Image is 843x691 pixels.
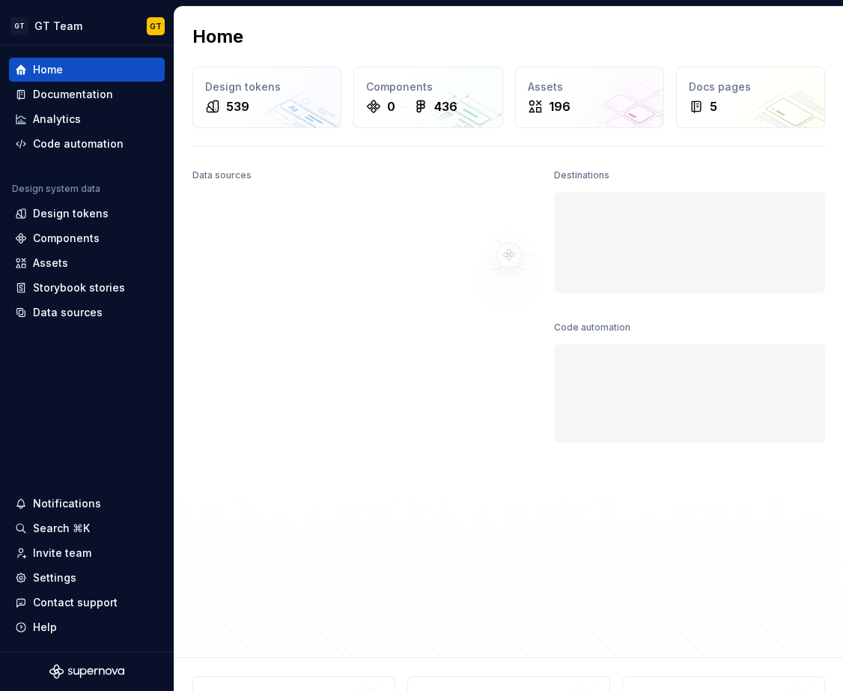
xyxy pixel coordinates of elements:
[9,516,165,540] button: Search ⌘K
[33,521,90,536] div: Search ⌘K
[9,301,165,325] a: Data sources
[33,570,76,585] div: Settings
[549,97,570,115] div: 196
[33,546,91,561] div: Invite team
[353,67,502,128] a: Components0436
[9,132,165,156] a: Code automation
[434,97,457,115] div: 436
[9,615,165,639] button: Help
[515,67,664,128] a: Assets196
[12,183,100,195] div: Design system data
[366,79,490,94] div: Components
[33,136,124,151] div: Code automation
[3,10,171,42] button: GTGT TeamGT
[554,317,630,338] div: Code automation
[676,67,825,128] a: Docs pages5
[33,112,81,127] div: Analytics
[205,79,329,94] div: Design tokens
[387,97,395,115] div: 0
[710,97,717,115] div: 5
[33,231,100,246] div: Components
[9,202,165,226] a: Design tokens
[9,541,165,565] a: Invite team
[150,20,162,32] div: GT
[34,19,82,34] div: GT Team
[9,276,165,300] a: Storybook stories
[33,62,63,77] div: Home
[9,591,165,615] button: Contact support
[33,87,113,102] div: Documentation
[10,17,28,35] div: GT
[9,251,165,275] a: Assets
[689,79,812,94] div: Docs pages
[33,256,68,271] div: Assets
[192,67,341,128] a: Design tokens539
[9,82,165,106] a: Documentation
[9,566,165,590] a: Settings
[192,25,243,49] h2: Home
[33,280,125,295] div: Storybook stories
[9,226,165,250] a: Components
[9,107,165,131] a: Analytics
[33,620,57,635] div: Help
[49,664,124,679] svg: Supernova Logo
[33,305,103,320] div: Data sources
[9,492,165,516] button: Notifications
[226,97,249,115] div: 539
[33,496,101,511] div: Notifications
[554,165,609,186] div: Destinations
[192,165,252,186] div: Data sources
[528,79,651,94] div: Assets
[33,206,109,221] div: Design tokens
[9,58,165,82] a: Home
[33,595,118,610] div: Contact support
